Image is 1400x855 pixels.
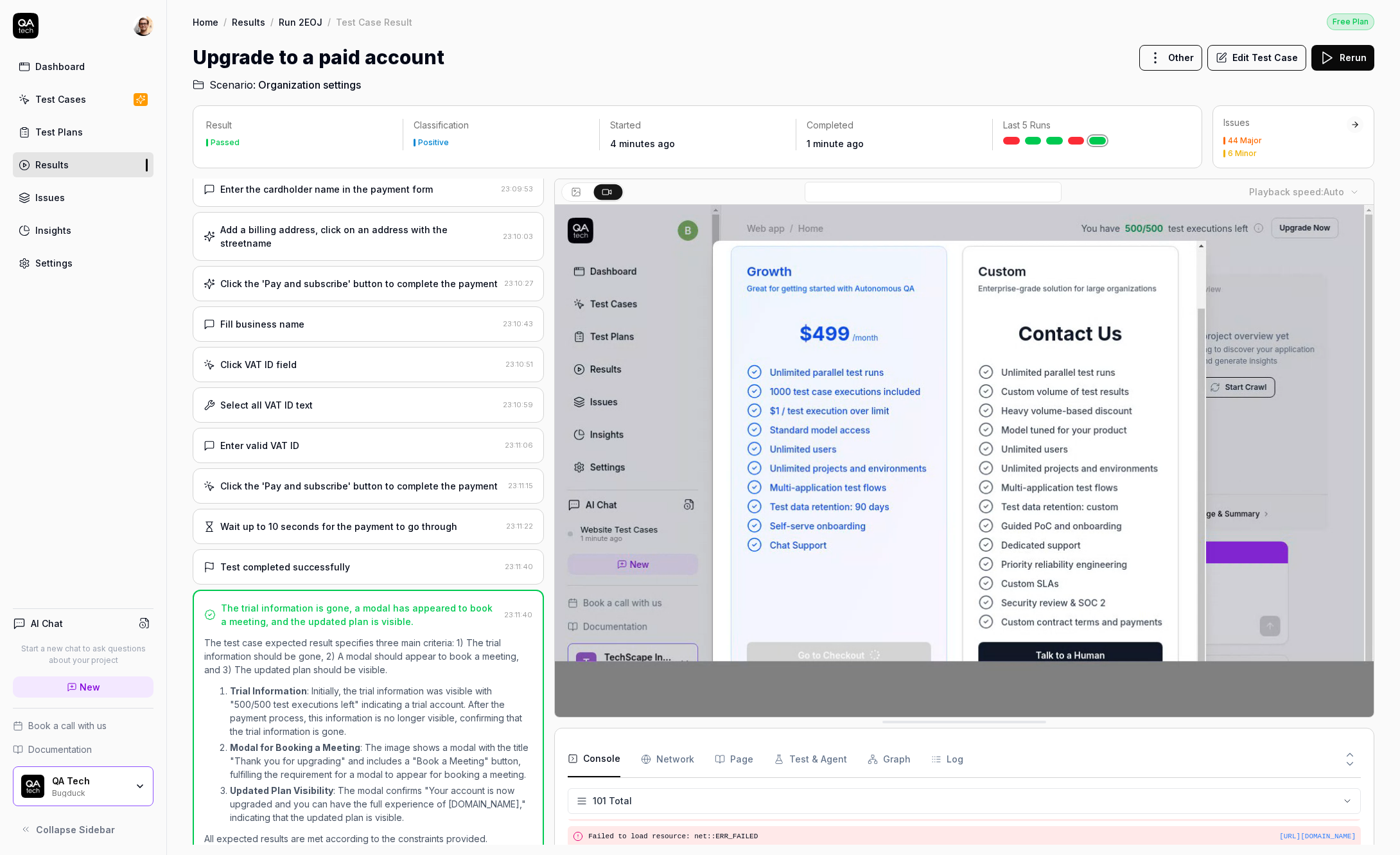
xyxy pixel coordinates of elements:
[13,719,153,732] a: Book a call with us
[610,138,675,149] time: 4 minutes ago
[1207,45,1306,71] button: Edit Test Case
[588,831,1356,842] pre: Failed to load resource: net::ERR_FAILED
[220,479,498,493] div: Click the 'Pay and subscribe' button to complete the payment
[80,680,100,694] span: New
[220,398,313,412] div: Select all VAT ID text
[503,400,533,409] time: 23:10:59
[13,152,153,177] a: Results
[774,741,847,777] button: Test & Agent
[220,439,299,452] div: Enter valid VAT ID
[52,775,127,787] div: QA Tech
[504,279,533,288] time: 23:10:27
[1223,116,1347,129] div: Issues
[1003,119,1178,132] p: Last 5 Runs
[220,182,433,196] div: Enter the cardholder name in the payment form
[35,60,85,73] div: Dashboard
[1228,150,1257,157] div: 6 Minor
[505,441,533,450] time: 23:11:06
[232,15,265,28] a: Results
[807,138,864,149] time: 1 minute ago
[35,125,83,139] div: Test Plans
[807,119,982,132] p: Completed
[28,743,92,756] span: Documentation
[505,562,533,571] time: 23:11:40
[230,785,333,796] strong: Updated Plan Visibility
[220,317,304,331] div: Fill business name
[931,741,963,777] button: Log
[13,643,153,666] p: Start a new chat to ask questions about your project
[279,15,322,28] a: Run 2EOJ
[36,823,115,836] span: Collapse Sidebar
[133,15,153,36] img: 704fe57e-bae9-4a0d-8bcb-c4203d9f0bb2.jpeg
[1311,45,1374,71] button: Rerun
[610,119,785,132] p: Started
[508,481,533,490] time: 23:11:15
[336,15,412,28] div: Test Case Result
[328,15,331,28] div: /
[414,119,589,132] p: Classification
[503,232,533,241] time: 23:10:03
[220,223,498,250] div: Add a billing address, click on an address with the streetname
[13,743,153,756] a: Documentation
[193,77,361,93] a: Scenario:Organization settings
[504,610,532,619] time: 23:11:40
[35,93,86,106] div: Test Cases
[223,15,227,28] div: /
[35,224,71,237] div: Insights
[506,522,533,531] time: 23:11:22
[206,119,392,132] p: Result
[204,832,532,845] p: All expected results are met according to the constraints provided.
[230,784,532,824] p: : The modal confirms "Your account is now upgraded and you can have the full experience of [DOMAI...
[230,684,532,738] p: : Initially, the trial information was visible with "500/500 test executions left" indicating a t...
[505,360,533,369] time: 23:10:51
[13,87,153,112] a: Test Cases
[193,15,218,28] a: Home
[418,139,449,146] div: Positive
[204,636,532,676] p: The test case expected result specifies three main criteria: 1) The trial information should be g...
[13,54,153,79] a: Dashboard
[1249,185,1344,198] div: Playback speed:
[13,251,153,276] a: Settings
[193,43,444,72] h1: Upgrade to a paid account
[211,139,240,146] div: Passed
[503,319,533,328] time: 23:10:43
[13,185,153,210] a: Issues
[13,766,153,806] button: QA Tech LogoQA TechBugduck
[1139,45,1202,71] button: Other
[207,77,256,93] span: Scenario:
[13,676,153,698] a: New
[35,256,73,270] div: Settings
[258,77,361,93] span: Organization settings
[28,719,107,732] span: Book a call with us
[501,184,533,193] time: 23:09:53
[35,191,65,204] div: Issues
[230,741,532,781] p: : The image shows a modal with the title "Thank you for upgrading" and includes a "Book a Meeting...
[868,741,911,777] button: Graph
[21,775,44,798] img: QA Tech Logo
[31,617,63,630] h4: AI Chat
[1228,137,1262,145] div: 44 Major
[230,742,360,753] strong: Modal for Booking a Meeting
[13,816,153,842] button: Collapse Sidebar
[221,601,499,628] div: The trial information is gone, a modal has appeared to book a meeting, and the updated plan is vi...
[220,560,350,574] div: Test completed successfully
[641,741,694,777] button: Network
[1279,831,1356,842] button: [URL][DOMAIN_NAME]
[715,741,753,777] button: Page
[270,15,274,28] div: /
[230,685,307,696] strong: Trial Information
[35,158,69,172] div: Results
[568,741,620,777] button: Console
[52,787,127,797] div: Bugduck
[220,358,297,371] div: Click VAT ID field
[1327,13,1374,30] div: Free Plan
[220,277,498,290] div: Click the 'Pay and subscribe' button to complete the payment
[13,218,153,243] a: Insights
[1327,13,1374,30] a: Free Plan
[13,119,153,145] a: Test Plans
[220,520,457,533] div: Wait up to 10 seconds for the payment to go through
